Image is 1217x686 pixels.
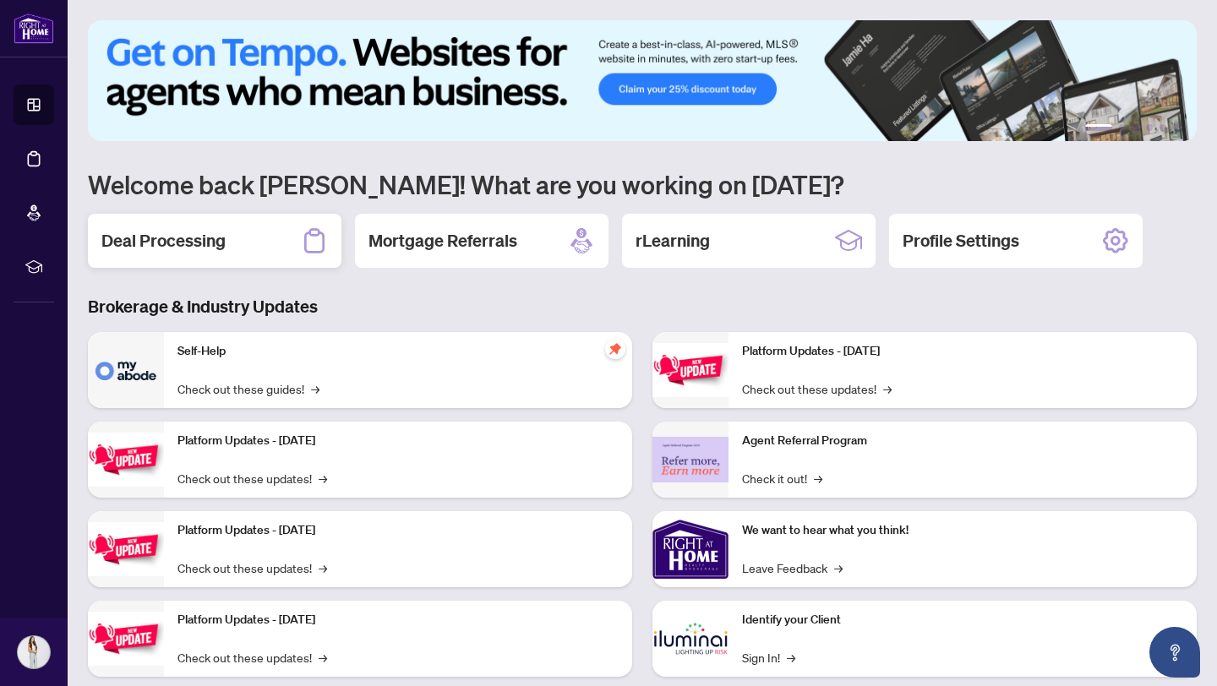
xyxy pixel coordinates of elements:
[652,437,729,483] img: Agent Referral Program
[742,432,1183,450] p: Agent Referral Program
[311,379,319,398] span: →
[177,469,327,487] a: Check out these updates!→
[1160,124,1166,131] button: 5
[88,168,1197,200] h1: Welcome back [PERSON_NAME]! What are you working on [DATE]?
[834,558,843,577] span: →
[88,522,164,575] img: Platform Updates - July 21, 2025
[177,342,619,361] p: Self-Help
[88,433,164,486] img: Platform Updates - September 16, 2025
[742,648,795,667] a: Sign In!→
[1173,124,1180,131] button: 6
[14,13,54,44] img: logo
[177,432,619,450] p: Platform Updates - [DATE]
[319,648,327,667] span: →
[1132,124,1139,131] button: 3
[742,469,822,487] a: Check it out!→
[88,612,164,665] img: Platform Updates - July 8, 2025
[652,511,729,587] img: We want to hear what you think!
[1085,124,1112,131] button: 1
[88,295,1197,318] h3: Brokerage & Industry Updates
[319,469,327,487] span: →
[319,558,327,577] span: →
[101,229,226,253] h2: Deal Processing
[742,342,1183,361] p: Platform Updates - [DATE]
[883,379,892,398] span: →
[903,229,1019,253] h2: Profile Settings
[1149,627,1200,678] button: Open asap
[88,20,1197,141] img: Slide 0
[636,229,710,253] h2: rLearning
[742,611,1183,629] p: Identify your Client
[1146,124,1153,131] button: 4
[177,558,327,577] a: Check out these updates!→
[787,648,795,667] span: →
[652,343,729,396] img: Platform Updates - June 23, 2025
[88,332,164,408] img: Self-Help
[814,469,822,487] span: →
[177,379,319,398] a: Check out these guides!→
[177,648,327,667] a: Check out these updates!→
[1119,124,1126,131] button: 2
[18,636,50,668] img: Profile Icon
[742,558,843,577] a: Leave Feedback→
[742,521,1183,540] p: We want to hear what you think!
[742,379,892,398] a: Check out these updates!→
[605,339,625,359] span: pushpin
[177,611,619,629] p: Platform Updates - [DATE]
[652,601,729,677] img: Identify your Client
[177,521,619,540] p: Platform Updates - [DATE]
[368,229,517,253] h2: Mortgage Referrals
